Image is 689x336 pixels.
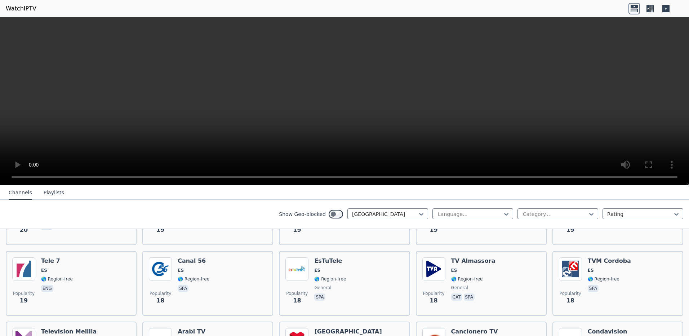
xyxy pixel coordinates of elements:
[451,328,498,335] h6: Cancionero TV
[566,296,574,305] span: 18
[41,328,97,335] h6: Television Melilla
[20,296,28,305] span: 19
[560,291,581,296] span: Popularity
[293,296,301,305] span: 18
[178,257,209,265] h6: Canal 56
[279,211,326,218] label: Show Geo-blocked
[12,257,35,280] img: Tele 7
[178,285,188,292] p: spa
[314,268,320,273] span: ES
[314,276,346,282] span: 🌎 Region-free
[178,276,209,282] span: 🌎 Region-free
[41,257,73,265] h6: Tele 7
[41,276,73,282] span: 🌎 Region-free
[588,276,619,282] span: 🌎 Region-free
[566,226,574,234] span: 19
[285,257,308,280] img: EsTuTele
[588,257,631,265] h6: TVM Cordoba
[41,285,53,292] p: eng
[314,257,346,265] h6: EsTuTele
[6,4,36,13] a: WatchIPTV
[451,268,457,273] span: ES
[451,285,468,291] span: general
[41,268,47,273] span: ES
[423,291,445,296] span: Popularity
[178,328,209,335] h6: Arabi TV
[150,291,171,296] span: Popularity
[44,186,64,200] button: Playlists
[156,226,164,234] span: 19
[559,257,582,280] img: TVM Cordoba
[13,291,35,296] span: Popularity
[451,257,495,265] h6: TV Almassora
[9,186,32,200] button: Channels
[293,226,301,234] span: 19
[314,293,325,301] p: spa
[451,293,462,301] p: cat
[451,276,483,282] span: 🌎 Region-free
[156,296,164,305] span: 18
[20,226,28,234] span: 20
[464,293,475,301] p: spa
[588,285,599,292] p: spa
[430,296,437,305] span: 18
[314,328,382,335] h6: [GEOGRAPHIC_DATA]
[178,268,184,273] span: ES
[149,257,172,280] img: Canal 56
[588,328,627,335] h6: Condavision
[286,291,308,296] span: Popularity
[314,285,331,291] span: general
[422,257,445,280] img: TV Almassora
[430,226,437,234] span: 19
[588,268,594,273] span: ES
